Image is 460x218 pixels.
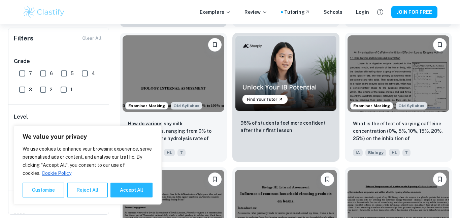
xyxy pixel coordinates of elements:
[13,126,162,205] div: We value your privacy
[348,35,449,112] img: Biology IA example thumbnail: What is the effect of varying caffeine c
[402,149,410,156] span: 7
[284,8,310,16] a: Tutoring
[23,183,64,197] button: Customise
[353,120,444,143] p: What is the effect of varying caffeine concentration (0%, 5%, 10%, 15%, 20%, 25%) on the inhibiti...
[50,70,53,77] span: 6
[126,103,168,109] span: Examiner Marking
[345,33,452,161] a: Examiner MarkingStarting from the May 2025 session, the Biology IA requirements have changed. It'...
[240,119,331,134] p: 96% of students feel more confident after their first lesson
[123,35,224,112] img: Biology IA example thumbnail: How do various soy milk concentrations,
[92,70,95,77] span: 4
[391,6,437,18] button: JOIN FOR FREE
[23,145,153,177] p: We use cookies to enhance your browsing experience, serve personalised ads or content, and analys...
[29,86,32,93] span: 3
[14,57,104,65] h6: Grade
[374,6,386,18] button: Help and Feedback
[208,38,222,52] button: Please log in to bookmark exemplars
[23,5,65,19] img: Clastify logo
[396,102,427,110] span: Old Syllabus
[70,86,72,93] span: 1
[41,170,72,176] a: Cookie Policy
[71,70,74,77] span: 5
[14,34,33,43] h6: Filters
[433,38,447,52] button: Please log in to bookmark exemplars
[171,102,202,110] div: Starting from the May 2025 session, the Biology IA requirements have changed. It's OK to refer to...
[365,149,386,156] span: Biology
[351,103,393,109] span: Examiner Marking
[208,173,222,186] button: Please log in to bookmark exemplars
[164,149,175,156] span: HL
[67,183,108,197] button: Reject All
[120,33,227,161] a: Examiner MarkingStarting from the May 2025 session, the Biology IA requirements have changed. It'...
[200,8,231,16] p: Exemplars
[23,133,153,141] p: We value your privacy
[321,173,334,186] button: Please log in to bookmark exemplars
[324,8,342,16] a: Schools
[14,198,104,212] h6: Session
[433,173,447,186] button: Please log in to bookmark exemplars
[14,113,104,121] h6: Level
[353,149,363,156] span: IA
[14,212,104,218] span: 2026
[389,149,400,156] span: HL
[232,33,339,161] a: Thumbnail96% of students feel more confident after their first lesson
[29,70,32,77] span: 7
[177,149,186,156] span: 7
[356,8,369,16] a: Login
[128,120,219,143] p: How do various soy milk concentrations, ranging from 0% to 100%, affect the hydrolysis rate of pr...
[110,183,153,197] button: Accept All
[171,102,202,110] span: Old Syllabus
[50,86,53,93] span: 2
[235,35,337,111] img: Thumbnail
[244,8,267,16] p: Review
[396,102,427,110] div: Starting from the May 2025 session, the Biology IA requirements have changed. It's OK to refer to...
